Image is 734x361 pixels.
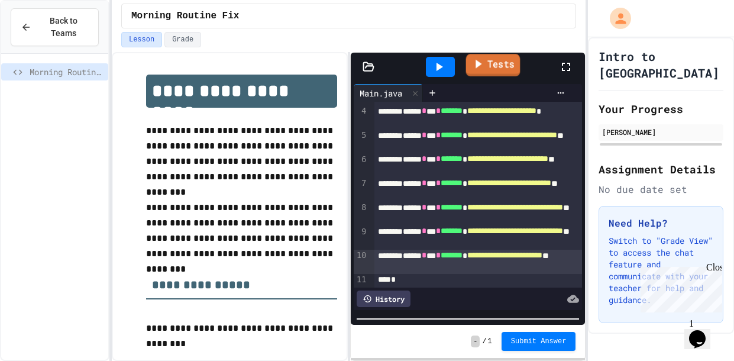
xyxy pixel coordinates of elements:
[636,262,722,312] iframe: chat widget
[502,332,576,351] button: Submit Answer
[11,8,99,46] button: Back to Teams
[354,105,368,130] div: 4
[466,54,520,76] a: Tests
[602,127,720,137] div: [PERSON_NAME]
[131,9,239,23] span: Morning Routine Fix
[354,274,368,286] div: 11
[121,32,162,47] button: Lesson
[599,161,723,178] h2: Assignment Details
[511,337,567,346] span: Submit Answer
[354,226,368,250] div: 9
[354,178,368,202] div: 7
[599,101,723,117] h2: Your Progress
[599,48,723,81] h1: Intro to [GEOGRAPHIC_DATA]
[354,202,368,226] div: 8
[482,337,486,346] span: /
[357,291,410,307] div: History
[684,314,722,349] iframe: chat widget
[354,84,423,102] div: Main.java
[609,235,713,306] p: Switch to "Grade View" to access the chat feature and communicate with your teacher for help and ...
[599,182,723,196] div: No due date set
[354,130,368,154] div: 5
[354,87,408,99] div: Main.java
[488,337,492,346] span: 1
[5,5,82,75] div: Chat with us now!Close
[354,286,368,298] div: 12
[164,32,201,47] button: Grade
[354,154,368,178] div: 6
[471,336,480,347] span: -
[609,216,713,230] h3: Need Help?
[354,250,368,274] div: 10
[597,5,634,32] div: My Account
[30,66,104,78] span: Morning Routine Fix
[38,15,89,40] span: Back to Teams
